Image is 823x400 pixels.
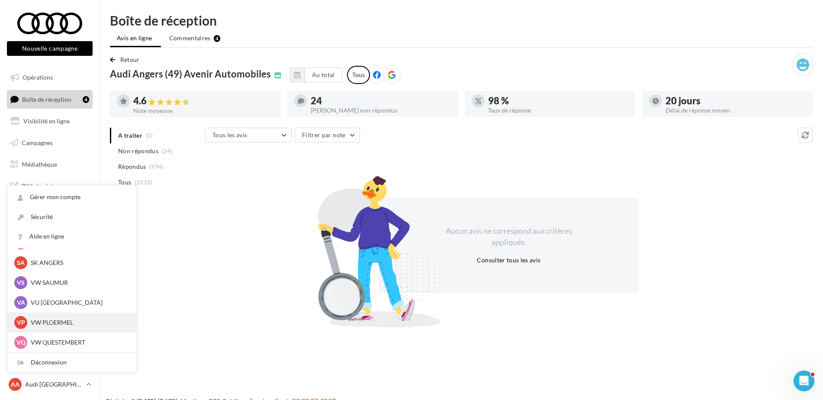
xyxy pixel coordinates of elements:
span: VQ [16,338,26,347]
a: Sécurité [7,207,136,227]
div: Note moyenne [133,108,273,114]
a: Aide en ligne [7,227,136,246]
span: Opérations [23,74,53,81]
div: [PERSON_NAME] non répondus [311,107,451,113]
span: VA [17,298,25,307]
p: VW SAUMUR [31,278,126,287]
div: 4.6 [133,96,273,106]
a: Opérations [5,68,94,87]
button: Retour [110,55,143,65]
p: SK ANGERS [31,258,126,267]
span: Audi Angers (49) Avenir Automobiles [110,69,271,79]
div: 4 [83,96,89,103]
div: 98 % [488,96,628,106]
span: (1018) [135,179,153,186]
span: Tous les avis [212,131,248,139]
button: Consulter tous les avis [473,255,544,265]
button: Au total [290,68,342,82]
span: Tous [118,178,131,187]
span: Visibilité en ligne [23,117,70,125]
span: Campagnes [22,139,53,146]
button: Nouvelle campagne [7,41,93,56]
a: Visibilité en ligne [5,112,94,130]
span: SA [17,258,25,267]
p: VU [GEOGRAPHIC_DATA] [31,298,126,307]
p: VW QUESTEMBERT [31,338,126,347]
button: Filtrer par note [295,128,360,142]
span: Boîte de réception [22,95,71,103]
p: VW PLOERMEL [31,318,126,327]
span: (994) [149,163,164,170]
span: (24) [162,148,173,155]
iframe: Intercom live chat [794,371,814,391]
div: Délai de réponse moyen [665,107,806,113]
button: Tous les avis [205,128,292,142]
a: Boîte de réception4 [5,90,94,109]
div: Aucun avis ne correspond aux critères appliqués. [434,226,583,248]
span: Médiathèque [22,160,57,168]
a: AA Audi [GEOGRAPHIC_DATA] [7,376,93,393]
div: 4 [214,35,220,42]
span: AA [11,380,19,389]
span: Retour [120,56,140,63]
span: Non répondus [118,147,158,155]
a: Médiathèque [5,155,94,174]
div: Tous [347,66,370,84]
div: 20 jours [665,96,806,106]
span: PLV et print personnalisable [22,180,89,199]
span: Répondus [118,162,146,171]
div: Taux de réponse [488,107,628,113]
a: Gérer mon compte [7,187,136,207]
div: Boîte de réception [110,14,813,27]
a: Campagnes [5,134,94,152]
p: Audi [GEOGRAPHIC_DATA] [25,380,83,389]
div: Déconnexion [7,353,136,372]
span: VP [17,318,25,327]
div: 24 [311,96,451,106]
span: Commentaires [169,34,211,42]
a: PLV et print personnalisable [5,177,94,202]
span: VS [17,278,25,287]
button: Au total [305,68,342,82]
